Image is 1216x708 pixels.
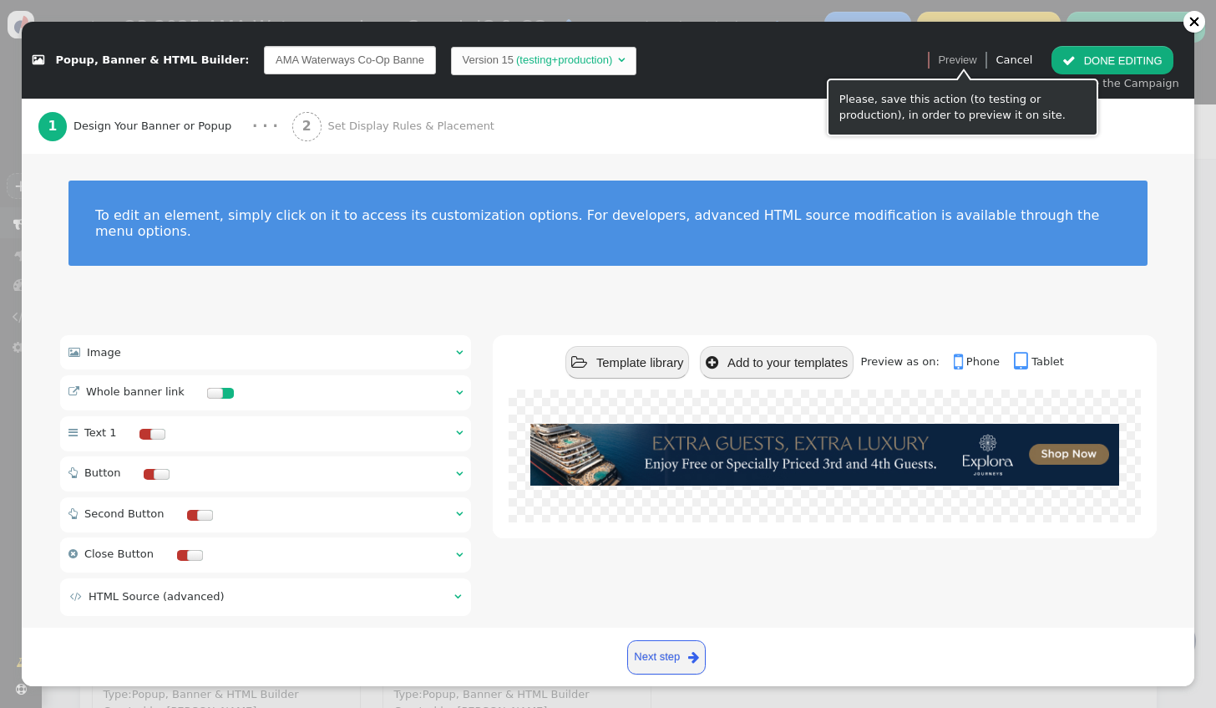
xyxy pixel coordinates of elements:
span: Whole banner link [86,385,185,398]
span:  [618,54,625,65]
span:  [68,467,78,478]
span:  [688,648,699,667]
span: Popup, Banner & HTML Builder: [56,53,250,66]
span:  [68,427,78,438]
button: DONE EDITING [1051,46,1173,74]
span: Close Button [84,548,154,560]
span: Set Display Rules & Placement [327,118,500,135]
span:  [454,591,461,602]
span: HTML Source (advanced) [89,590,225,603]
a: Preview [938,46,976,74]
div: Please, save this action (to testing or production), in order to preview it on site. [827,79,1098,136]
span:  [456,549,463,560]
a: 2 Set Display Rules & Placement [292,99,529,154]
a: Phone [954,355,1011,368]
span: Preview as on: [861,355,950,368]
div: · · · [252,116,278,137]
b: 2 [302,119,312,134]
span:  [68,386,79,397]
span:  [456,427,463,438]
span:  [1014,351,1031,373]
span:  [456,347,463,358]
a: Tablet [1014,355,1064,368]
td: (testing+production) [514,52,615,69]
span:  [706,355,718,370]
span: Design Your Banner or Popup [73,118,238,135]
td: Version 15 [463,52,514,69]
span: Button [84,466,121,479]
div: then save the Campaign [1046,75,1179,92]
span:  [1062,54,1076,67]
span: Image [87,346,121,359]
span:  [571,355,587,370]
a: Cancel [996,53,1032,66]
button: Template library [565,346,689,379]
span:  [68,548,78,559]
span:  [33,54,44,65]
button: Add to your templates [700,346,854,379]
b: 1 [48,119,57,134]
a: 1 Design Your Banner or Popup · · · [38,99,292,154]
div: To edit an element, simply click on it to access its customization options. For developers, advan... [95,207,1121,239]
span: Text 1 [84,426,117,439]
a: Next step [627,640,707,675]
span:  [456,387,463,398]
input: Action name [264,46,436,74]
span:  [68,347,80,358]
span:  [70,591,82,602]
span:  [456,468,463,479]
span: Preview [938,52,976,69]
span:  [68,508,78,519]
span: Second Button [84,507,165,520]
span:  [954,351,966,373]
span:  [456,508,463,519]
